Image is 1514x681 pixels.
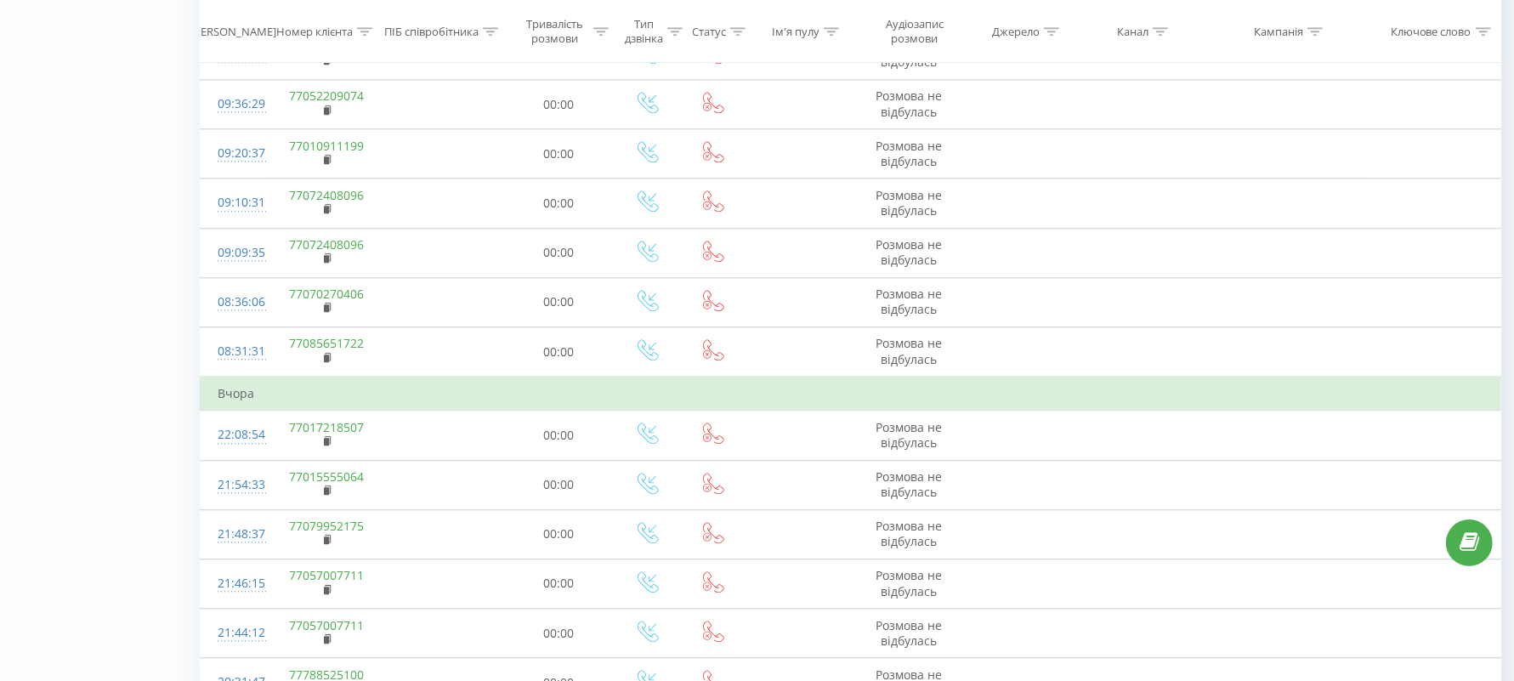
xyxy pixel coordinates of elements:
[505,411,614,460] td: 00:00
[876,518,942,549] span: Розмова не відбулась
[289,567,364,583] a: 77057007711
[289,286,364,302] a: 77070270406
[505,460,614,509] td: 00:00
[1254,25,1303,39] div: Кампанія
[218,88,252,121] div: 09:36:29
[289,468,364,485] a: 77015555064
[519,18,589,47] div: Тривалість розмови
[1117,25,1148,39] div: Канал
[876,617,942,649] span: Розмова не відбулась
[876,468,942,500] span: Розмова не відбулась
[218,186,252,219] div: 09:10:31
[218,567,252,600] div: 21:46:15
[876,236,942,268] span: Розмова не відбулась
[218,468,252,502] div: 21:54:33
[505,129,614,179] td: 00:00
[505,327,614,377] td: 00:00
[289,419,364,435] a: 77017218507
[505,609,614,658] td: 00:00
[1391,25,1471,39] div: Ключове слово
[218,418,252,451] div: 22:08:54
[218,335,252,368] div: 08:31:31
[218,616,252,650] div: 21:44:12
[218,236,252,270] div: 09:09:35
[384,25,479,39] div: ПІБ співробітника
[201,377,1501,411] td: Вчора
[218,518,252,551] div: 21:48:37
[289,236,364,253] a: 77072408096
[218,286,252,319] div: 08:36:06
[505,228,614,277] td: 00:00
[876,567,942,599] span: Розмова не відбулась
[276,25,353,39] div: Номер клієнта
[505,80,614,129] td: 00:00
[876,138,942,169] span: Розмова не відбулась
[625,18,663,47] div: Тип дзвінка
[692,25,726,39] div: Статус
[876,419,942,451] span: Розмова не відбулась
[876,88,942,119] span: Розмова не відбулась
[876,335,942,366] span: Розмова не відбулась
[772,25,819,39] div: Ім'я пулу
[289,335,364,351] a: 77085651722
[876,187,942,218] span: Розмова не відбулась
[289,518,364,534] a: 77079952175
[505,509,614,559] td: 00:00
[289,187,364,203] a: 77072408096
[505,277,614,326] td: 00:00
[992,25,1040,39] div: Джерело
[289,88,364,104] a: 77052209074
[289,138,364,154] a: 77010911199
[289,617,364,633] a: 77057007711
[190,25,276,39] div: [PERSON_NAME]
[505,179,614,228] td: 00:00
[218,137,252,170] div: 09:20:37
[505,559,614,608] td: 00:00
[876,286,942,317] span: Розмова не відбулась
[872,18,957,47] div: Аудіозапис розмови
